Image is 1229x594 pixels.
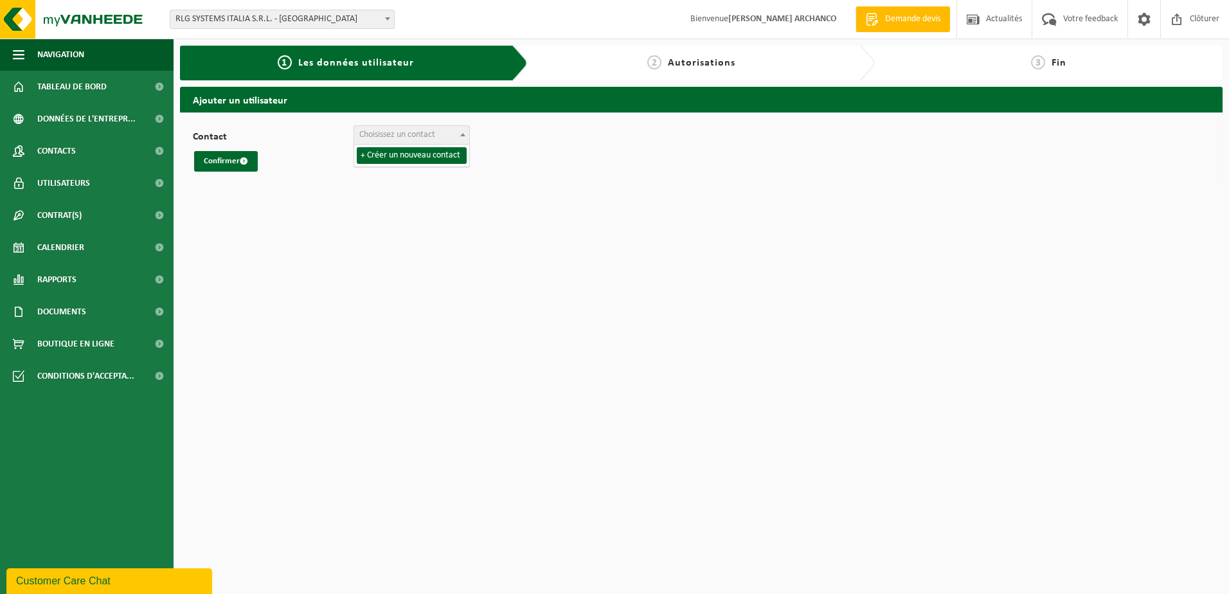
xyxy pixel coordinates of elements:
[37,264,76,296] span: Rapports
[194,151,258,172] button: Confirmer
[37,71,107,103] span: Tableau de bord
[170,10,394,28] span: RLG SYSTEMS ITALIA S.R.L. - TORINO
[37,135,76,167] span: Contacts
[278,55,292,69] span: 1
[6,566,215,594] iframe: chat widget
[37,360,134,392] span: Conditions d'accepta...
[37,167,90,199] span: Utilisateurs
[647,55,661,69] span: 2
[668,58,735,68] span: Autorisations
[37,199,82,231] span: Contrat(s)
[37,103,136,135] span: Données de l'entrepr...
[37,296,86,328] span: Documents
[298,58,414,68] span: Les données utilisateur
[1031,55,1045,69] span: 3
[882,13,944,26] span: Demande devis
[37,328,114,360] span: Boutique en ligne
[1052,58,1066,68] span: Fin
[37,39,84,71] span: Navigation
[856,6,950,32] a: Demande devis
[359,130,435,139] span: Choisissez un contact
[728,14,836,24] strong: [PERSON_NAME] ARCHANCO
[193,132,354,145] label: Contact
[37,231,84,264] span: Calendrier
[357,147,467,164] li: + Créer un nouveau contact
[180,87,1223,112] h2: Ajouter un utilisateur
[170,10,395,29] span: RLG SYSTEMS ITALIA S.R.L. - TORINO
